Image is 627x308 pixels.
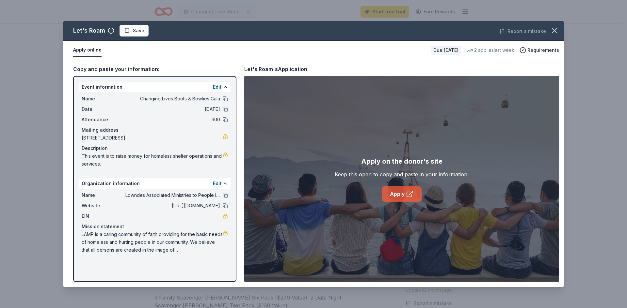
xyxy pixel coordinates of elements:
[133,27,144,35] span: Save
[500,27,546,35] button: Report a mistake
[244,65,307,73] div: Let's Roam's Application
[82,144,228,152] div: Description
[82,230,223,254] span: LAMP is a caring community of faith providing for the basic needs of homeless and hurting people ...
[82,134,223,142] span: [STREET_ADDRESS]
[520,46,559,54] button: Requirements
[82,202,125,210] span: Website
[213,180,221,187] button: Edit
[82,105,125,113] span: Date
[125,202,220,210] span: [URL][DOMAIN_NAME]
[125,105,220,113] span: [DATE]
[120,25,149,37] button: Save
[125,191,220,199] span: Lowndes Associated Ministries to People Inc.
[79,82,231,92] div: Event information
[125,95,220,103] span: Changing Lives Boots & Bowties Gala
[79,178,231,189] div: Organization information
[382,186,422,202] a: Apply
[527,46,559,54] span: Requirements
[82,116,125,124] span: Attendance
[82,212,125,220] span: EIN
[82,152,223,168] span: This event is to raise money for homeless shelter operations and services.
[125,116,220,124] span: 300
[82,126,228,134] div: Mailing address
[335,170,469,178] div: Keep this open to copy and paste in your information.
[431,46,461,55] div: Due [DATE]
[73,65,236,73] div: Copy and paste your information:
[82,95,125,103] span: Name
[73,25,105,36] div: Let's Roam
[213,83,221,91] button: Edit
[82,191,125,199] span: Name
[466,46,514,54] div: 2 applies last week
[361,156,442,167] div: Apply on the donor's site
[82,223,228,230] div: Mission statement
[73,43,102,57] button: Apply online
